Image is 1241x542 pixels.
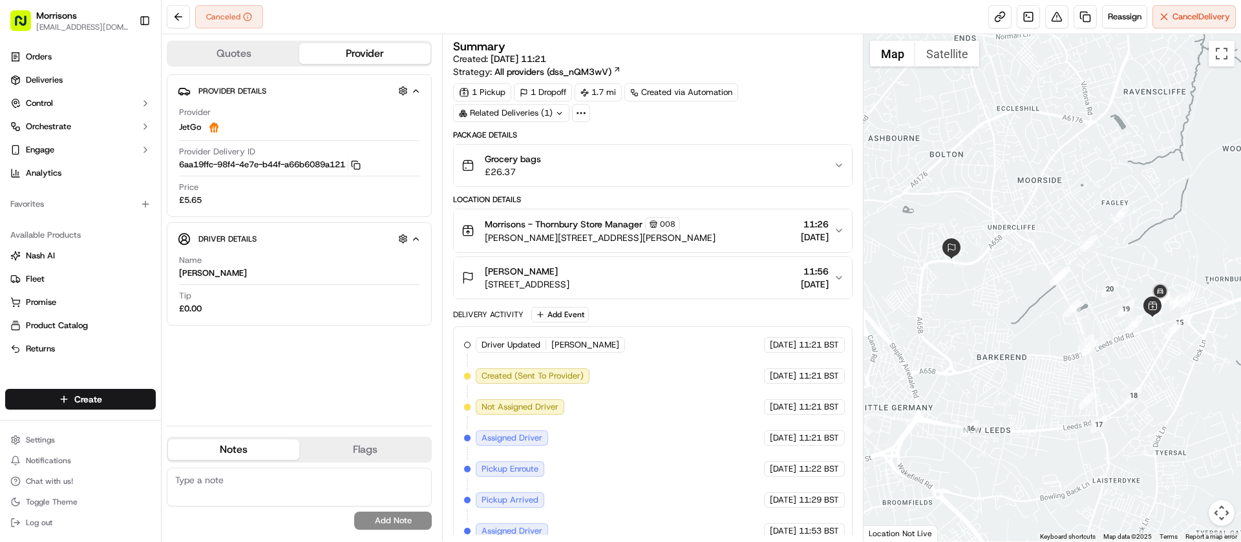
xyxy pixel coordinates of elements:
[5,47,156,67] a: Orders
[5,493,156,511] button: Toggle Theme
[915,41,979,67] button: Show satellite imagery
[74,393,102,406] span: Create
[179,146,255,158] span: Provider Delivery ID
[485,218,642,231] span: Morrisons - Thornbury Store Manager
[1090,416,1107,433] div: 17
[1160,533,1178,540] a: Terms (opens in new tab)
[5,389,156,410] button: Create
[5,292,156,313] button: Promise
[770,401,796,413] span: [DATE]
[453,65,621,78] div: Strategy:
[1209,500,1235,526] button: Map camera controls
[453,41,505,52] h3: Summary
[1165,322,1182,339] div: 27
[494,65,621,78] a: All providers (dss_nQM3wV)
[867,525,909,541] img: Google
[5,431,156,449] button: Settings
[453,104,569,122] div: Related Deliveries (1)
[1080,340,1097,357] div: 26
[5,452,156,470] button: Notifications
[770,494,796,506] span: [DATE]
[26,273,45,285] span: Fleet
[36,9,77,22] button: Morrisons
[1050,269,1066,286] div: 24
[26,343,55,355] span: Returns
[575,83,622,101] div: 1.7 mi
[5,93,156,114] button: Control
[26,476,73,486] span: Chat with us!
[26,517,52,528] span: Log out
[962,420,979,437] div: 16
[5,194,156,214] div: Favorites
[36,22,129,32] button: [EMAIL_ADDRESS][DOMAIN_NAME]
[178,228,421,249] button: Driver Details
[5,315,156,336] button: Product Catalog
[178,80,421,101] button: Provider Details
[799,432,839,444] span: 11:21 BST
[1185,533,1237,540] a: Report a map error
[198,234,257,244] span: Driver Details
[1125,387,1142,404] div: 18
[1064,300,1081,317] div: 23
[5,514,156,532] button: Log out
[10,297,151,308] a: Promise
[453,309,524,320] div: Delivery Activity
[179,194,202,206] span: £5.65
[5,339,156,359] button: Returns
[624,83,738,101] a: Created via Automation
[1167,295,1184,311] div: 2
[5,163,156,183] a: Analytics
[1178,291,1195,307] div: 14
[799,401,839,413] span: 11:21 BST
[5,269,156,289] button: Fleet
[1108,11,1141,23] span: Reassign
[1053,267,1070,284] div: 25
[1152,295,1169,312] div: 35
[5,116,156,137] button: Orchestrate
[770,370,796,382] span: [DATE]
[482,432,542,444] span: Assigned Driver
[5,245,156,266] button: Nash AI
[1172,11,1230,23] span: Cancel Delivery
[514,83,572,101] div: 1 Dropoff
[26,497,78,507] span: Toggle Theme
[454,209,851,252] button: Morrisons - Thornbury Store Manager008[PERSON_NAME][STREET_ADDRESS][PERSON_NAME]11:26[DATE]
[454,257,851,298] button: [PERSON_NAME][STREET_ADDRESS]11:56[DATE]
[10,320,151,331] a: Product Catalog
[168,43,299,64] button: Quotes
[179,159,361,171] button: 6aa19ffc-98f4-4e7e-b44f-a66b6089a121
[1152,5,1236,28] button: CancelDelivery
[1040,532,1096,541] button: Keyboard shortcuts
[1171,314,1188,331] div: 15
[168,439,299,460] button: Notes
[1152,294,1169,311] div: 37
[5,5,134,36] button: Morrisons[EMAIL_ADDRESS][DOMAIN_NAME]
[799,370,839,382] span: 11:21 BST
[799,494,839,506] span: 11:29 BST
[1126,316,1143,333] div: 30
[454,145,851,186] button: Grocery bags£26.37
[482,339,540,351] span: Driver Updated
[179,121,201,133] span: JetGo
[10,250,151,262] a: Nash AI
[195,5,263,28] button: Canceled
[1103,533,1152,540] span: Map data ©2025
[299,439,430,460] button: Flags
[1118,300,1134,317] div: 19
[26,98,53,109] span: Control
[26,74,63,86] span: Deliveries
[485,165,541,178] span: £26.37
[26,121,71,132] span: Orchestrate
[485,265,558,278] span: [PERSON_NAME]
[482,494,538,506] span: Pickup Arrived
[206,120,222,135] img: justeat_logo.png
[1150,300,1167,317] div: 31
[1102,5,1147,28] button: Reassign
[1101,280,1118,297] div: 20
[482,370,584,382] span: Created (Sent To Provider)
[801,218,829,231] span: 11:26
[864,525,938,541] div: Location Not Live
[179,267,247,279] div: [PERSON_NAME]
